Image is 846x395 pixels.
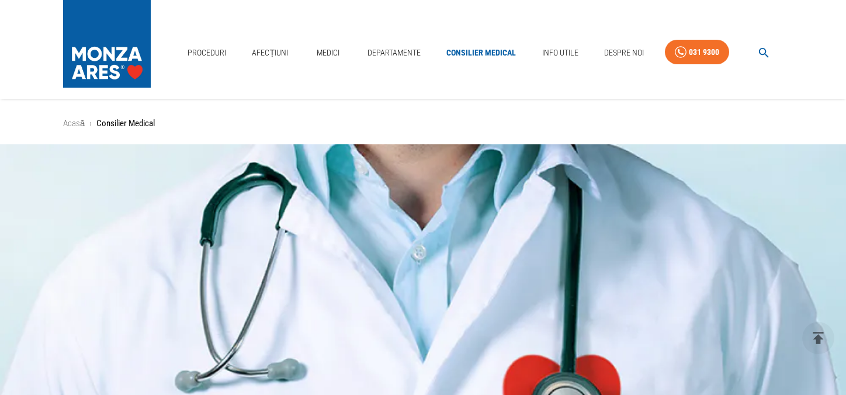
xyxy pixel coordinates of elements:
a: Info Utile [538,41,583,65]
nav: breadcrumb [63,117,783,130]
div: 031 9300 [689,45,719,60]
a: Afecțiuni [247,41,293,65]
a: Proceduri [183,41,231,65]
a: 031 9300 [665,40,729,65]
li: › [89,117,92,130]
a: Departamente [363,41,425,65]
a: Despre Noi [599,41,649,65]
a: Acasă [63,118,85,129]
p: Consilier Medical [96,117,155,130]
a: Medici [309,41,346,65]
button: delete [802,322,834,354]
a: Consilier Medical [442,41,521,65]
